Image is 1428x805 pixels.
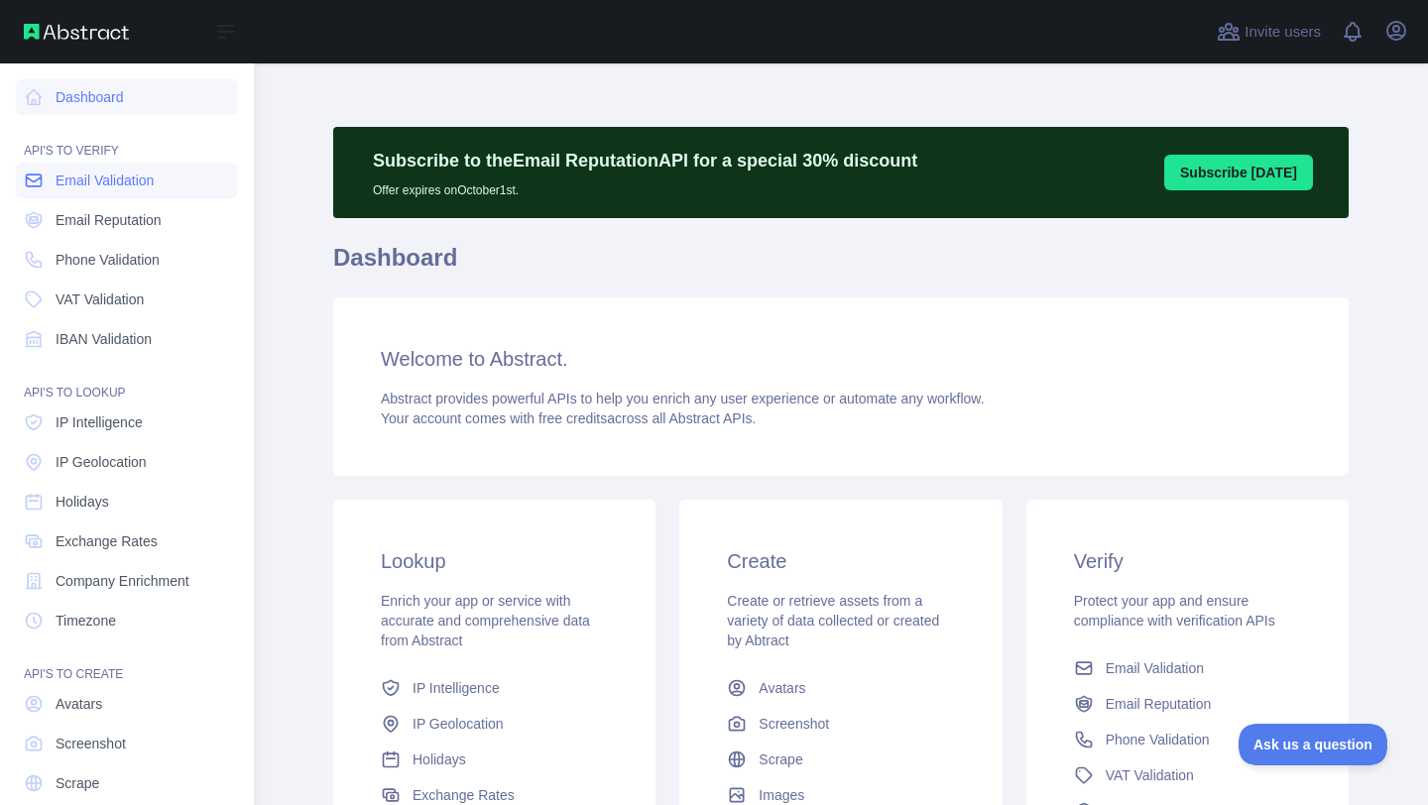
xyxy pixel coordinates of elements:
span: Avatars [759,678,805,698]
div: API'S TO LOOKUP [16,361,238,401]
a: VAT Validation [16,282,238,317]
span: Exchange Rates [56,531,158,551]
span: Scrape [759,749,802,769]
a: Phone Validation [16,242,238,278]
div: API'S TO CREATE [16,642,238,682]
span: Email Validation [56,171,154,190]
span: Email Validation [1106,658,1204,678]
a: Email Validation [1066,650,1309,686]
span: VAT Validation [56,289,144,309]
a: Avatars [16,686,238,722]
a: VAT Validation [1066,757,1309,793]
span: Company Enrichment [56,571,189,591]
a: Scrape [16,765,238,801]
a: Timezone [16,603,238,638]
span: VAT Validation [1106,765,1194,785]
span: IP Geolocation [56,452,147,472]
span: Screenshot [759,714,829,734]
a: IBAN Validation [16,321,238,357]
h3: Welcome to Abstract. [381,345,1301,373]
span: Email Reputation [1106,694,1212,714]
a: IP Intelligence [373,670,616,706]
a: Holidays [16,484,238,519]
a: Scrape [719,742,962,777]
iframe: Toggle Customer Support [1239,724,1388,765]
a: IP Geolocation [373,706,616,742]
span: Create or retrieve assets from a variety of data collected or created by Abtract [727,593,939,648]
span: Invite users [1245,21,1321,44]
span: IBAN Validation [56,329,152,349]
span: Your account comes with across all Abstract APIs. [381,410,756,426]
p: Subscribe to the Email Reputation API for a special 30 % discount [373,147,917,174]
h3: Verify [1074,547,1301,575]
a: Email Reputation [1066,686,1309,722]
span: Phone Validation [56,250,160,270]
button: Subscribe [DATE] [1164,155,1313,190]
a: IP Geolocation [16,444,238,480]
span: Exchange Rates [413,785,515,805]
h1: Dashboard [333,242,1349,289]
span: IP Intelligence [56,412,143,432]
span: Screenshot [56,734,126,753]
span: free credits [538,410,607,426]
span: Email Reputation [56,210,162,230]
a: Email Reputation [16,202,238,238]
p: Offer expires on October 1st. [373,174,917,198]
span: IP Intelligence [413,678,500,698]
img: Abstract API [24,24,129,40]
a: Email Validation [16,163,238,198]
span: Holidays [56,492,109,512]
button: Invite users [1213,16,1325,48]
span: Protect your app and ensure compliance with verification APIs [1074,593,1275,629]
span: Images [759,785,804,805]
span: Timezone [56,611,116,631]
span: Holidays [413,749,466,769]
span: Abstract provides powerful APIs to help you enrich any user experience or automate any workflow. [381,391,985,406]
span: Scrape [56,773,99,793]
h3: Lookup [381,547,608,575]
a: Exchange Rates [16,523,238,559]
a: Company Enrichment [16,563,238,599]
a: Phone Validation [1066,722,1309,757]
a: Screenshot [719,706,962,742]
a: Avatars [719,670,962,706]
div: API'S TO VERIFY [16,119,238,159]
span: Phone Validation [1106,730,1210,749]
a: Dashboard [16,79,238,115]
span: IP Geolocation [413,714,504,734]
span: Enrich your app or service with accurate and comprehensive data from Abstract [381,593,590,648]
span: Avatars [56,694,102,714]
a: IP Intelligence [16,404,238,440]
h3: Create [727,547,954,575]
a: Screenshot [16,726,238,761]
a: Holidays [373,742,616,777]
